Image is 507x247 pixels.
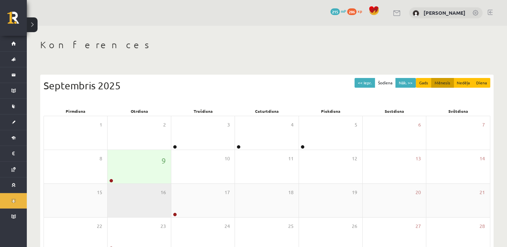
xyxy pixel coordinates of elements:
[171,106,235,116] div: Trešdiena
[416,223,421,230] span: 27
[299,106,363,116] div: Piekdiena
[97,189,102,196] span: 15
[482,121,485,129] span: 7
[330,8,340,15] span: 215
[227,121,230,129] span: 3
[224,155,230,162] span: 10
[288,189,294,196] span: 18
[224,223,230,230] span: 24
[352,189,357,196] span: 19
[480,155,485,162] span: 14
[358,8,362,14] span: xp
[424,9,465,16] a: [PERSON_NAME]
[162,155,166,166] span: 9
[7,12,27,28] a: Rīgas 1. Tālmācības vidusskola
[161,223,166,230] span: 23
[418,121,421,129] span: 6
[413,10,419,17] img: Melānija Nemane
[107,106,171,116] div: Otrdiena
[44,78,490,93] div: Septembris 2025
[363,106,426,116] div: Sestdiena
[427,106,490,116] div: Svētdiena
[40,39,494,51] h1: Konferences
[291,121,294,129] span: 4
[416,155,421,162] span: 13
[288,223,294,230] span: 25
[44,106,107,116] div: Pirmdiena
[473,78,490,88] button: Diena
[235,106,299,116] div: Ceturtdiena
[163,121,166,129] span: 2
[347,8,365,14] a: 286 xp
[352,223,357,230] span: 26
[480,223,485,230] span: 28
[431,78,454,88] button: Mēnesis
[453,78,473,88] button: Nedēļa
[347,8,357,15] span: 286
[395,78,416,88] button: Nāk. >>
[288,155,294,162] span: 11
[100,121,102,129] span: 1
[100,155,102,162] span: 8
[330,8,346,14] a: 215 mP
[352,155,357,162] span: 12
[375,78,396,88] button: Šodiena
[416,189,421,196] span: 20
[161,189,166,196] span: 16
[416,78,432,88] button: Gads
[97,223,102,230] span: 22
[480,189,485,196] span: 21
[341,8,346,14] span: mP
[224,189,230,196] span: 17
[355,121,357,129] span: 5
[355,78,375,88] button: << Iepr.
